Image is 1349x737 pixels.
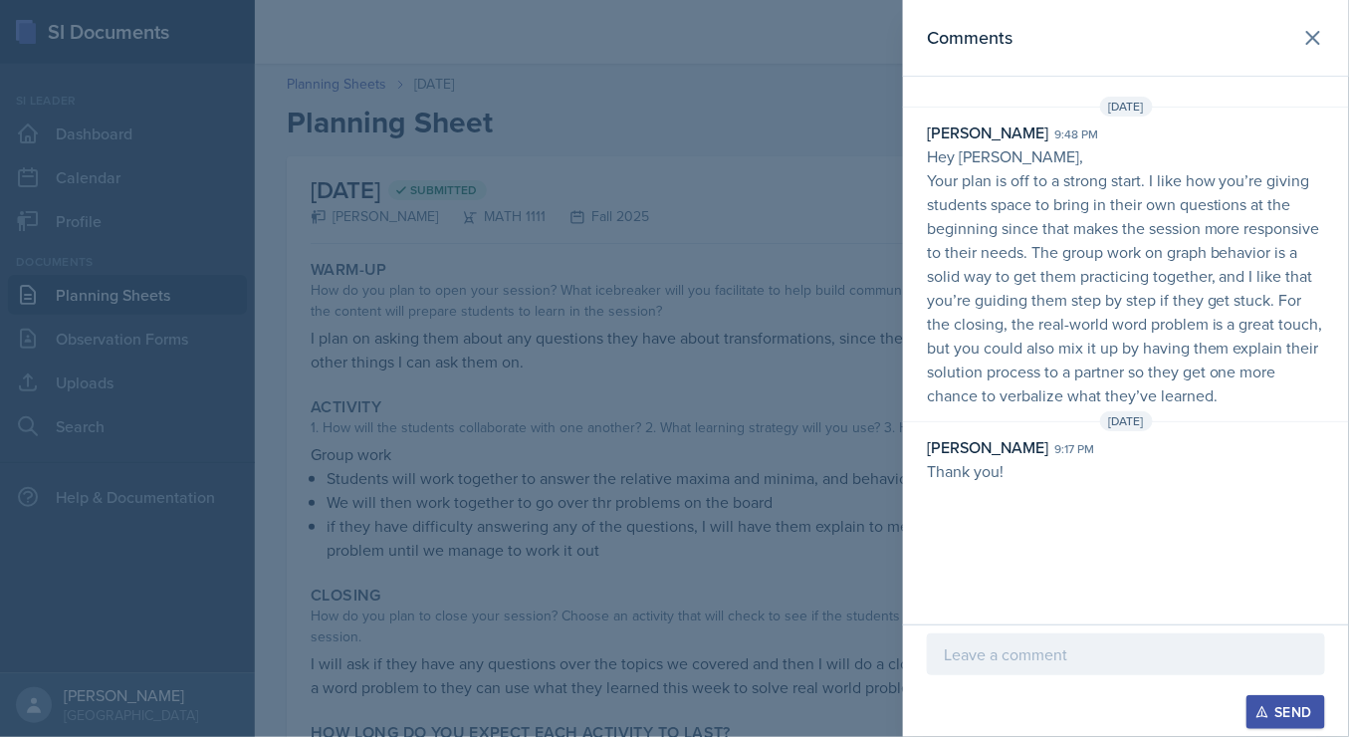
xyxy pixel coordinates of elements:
[1054,440,1094,458] div: 9:17 pm
[927,168,1325,407] p: Your plan is off to a strong start. I like how you’re giving students space to bring in their own...
[1100,97,1153,117] span: [DATE]
[1259,704,1312,720] div: Send
[927,24,1012,52] h2: Comments
[927,435,1048,459] div: [PERSON_NAME]
[1246,695,1325,729] button: Send
[927,121,1048,144] div: [PERSON_NAME]
[1054,125,1098,143] div: 9:48 pm
[927,459,1325,483] p: Thank you!
[927,144,1325,168] p: Hey [PERSON_NAME],
[1100,411,1153,431] span: [DATE]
